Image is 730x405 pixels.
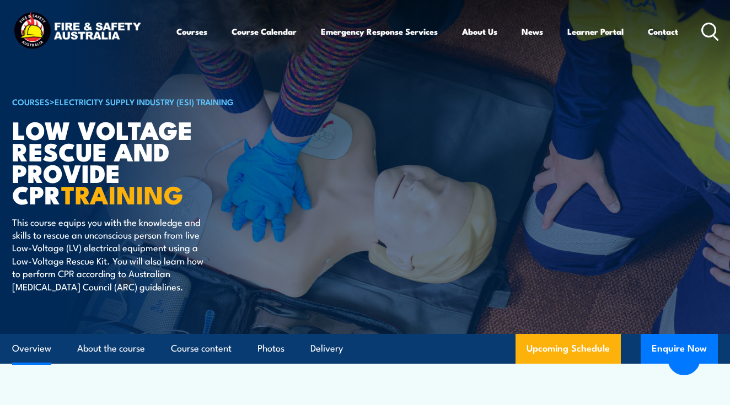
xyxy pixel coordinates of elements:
a: Photos [257,334,285,363]
a: About the course [77,334,145,363]
p: This course equips you with the knowledge and skills to rescue an unconscious person from live Lo... [12,215,213,293]
a: Learner Portal [567,18,624,45]
a: Electricity Supply Industry (ESI) Training [55,95,234,107]
h1: Low Voltage Rescue and Provide CPR [12,118,285,205]
a: Courses [176,18,207,45]
strong: TRAINING [61,175,184,213]
a: Course Calendar [232,18,297,45]
a: COURSES [12,95,50,107]
a: About Us [462,18,497,45]
a: Overview [12,334,51,363]
a: Upcoming Schedule [516,334,621,364]
a: Emergency Response Services [321,18,438,45]
button: Enquire Now [641,334,718,364]
a: Delivery [310,334,343,363]
a: Course content [171,334,232,363]
h6: > [12,95,285,108]
a: Contact [648,18,678,45]
a: News [522,18,543,45]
